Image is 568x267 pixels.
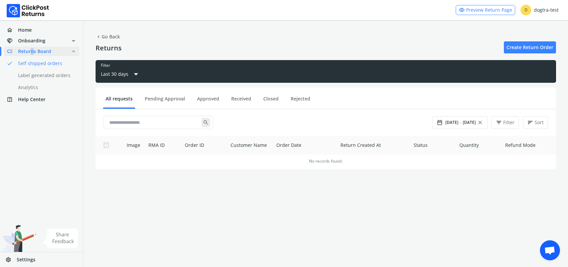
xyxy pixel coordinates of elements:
span: expand_more [70,36,77,45]
span: Onboarding [18,37,45,44]
div: Filter [101,63,550,68]
span: expand_less [70,47,77,56]
h4: Returns [96,44,122,52]
a: Received [229,95,254,107]
span: Filter [503,119,515,126]
th: Order ID [181,136,227,155]
span: visibility [459,5,465,15]
span: Settings [17,256,35,263]
th: RMA ID [144,136,181,155]
span: - [460,119,461,126]
img: Logo [7,4,49,17]
span: Help Center [18,96,45,103]
span: [DATE] [445,120,458,125]
th: Refund Mode [501,136,556,155]
th: Customer Name [227,136,272,155]
a: help_centerHelp Center [4,95,79,104]
span: Returns Board [18,48,51,55]
th: Status [410,136,455,155]
span: close [477,118,483,127]
a: Rejected [288,95,313,107]
th: Image [119,136,144,155]
span: [DATE] [463,120,476,125]
a: Approved [194,95,222,107]
span: help_center [7,95,18,104]
span: search [201,118,210,127]
span: low_priority [7,47,18,56]
span: done [7,59,13,68]
span: Home [18,27,32,33]
span: Go Back [96,32,120,41]
a: Pending Approval [142,95,188,107]
a: homeHome [4,25,79,35]
span: D [521,5,531,15]
span: sort [527,118,533,127]
img: share feedback [42,229,78,248]
a: doneSelf shipped orders [4,59,87,68]
button: Last 30 daysarrow_drop_down [101,68,141,80]
span: date_range [437,118,443,127]
span: arrow_drop_down [131,68,141,80]
span: filter_list [496,118,502,127]
span: handshake [7,36,18,45]
a: visibilityPreview Return Page [456,5,515,15]
th: Return Created At [336,136,410,155]
a: Closed [261,95,281,107]
th: Order Date [272,136,336,155]
button: sortSort [523,116,548,129]
th: Quantity [455,136,501,155]
span: settings [5,255,17,264]
a: Create Return Order [504,41,556,53]
span: home [7,25,18,35]
div: Open chat [540,240,560,260]
td: No records found. [96,155,556,167]
span: chevron_left [96,32,102,41]
a: Label generated orders [4,71,87,80]
a: All requests [103,95,135,107]
a: Analytics [4,83,87,92]
div: dogtra-test [521,5,559,15]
